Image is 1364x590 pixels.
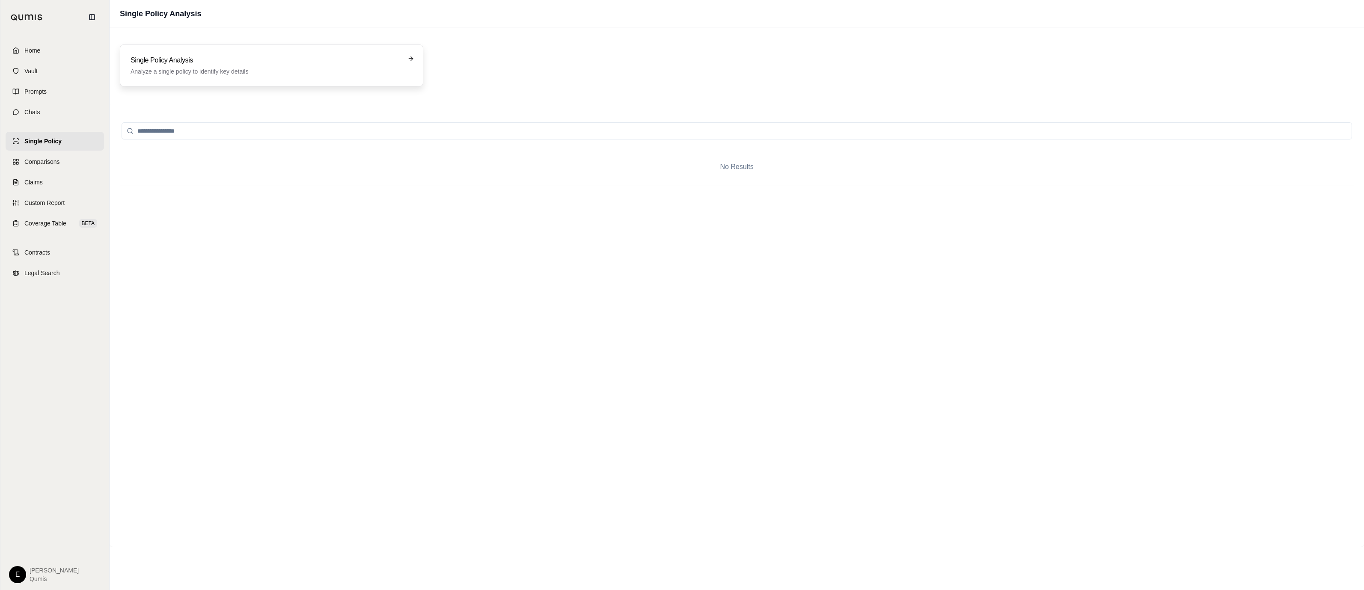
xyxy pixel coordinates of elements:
[24,219,66,228] span: Coverage Table
[6,243,104,262] a: Contracts
[6,82,104,101] a: Prompts
[120,148,1354,186] div: No Results
[79,219,97,228] span: BETA
[6,132,104,151] a: Single Policy
[131,55,401,65] h3: Single Policy Analysis
[6,62,104,80] a: Vault
[24,137,62,145] span: Single Policy
[24,248,50,257] span: Contracts
[30,566,79,575] span: [PERSON_NAME]
[6,152,104,171] a: Comparisons
[24,157,59,166] span: Comparisons
[9,566,26,583] div: E
[6,264,104,282] a: Legal Search
[6,214,104,233] a: Coverage TableBETA
[30,575,79,583] span: Qumis
[24,108,40,116] span: Chats
[131,67,401,76] p: Analyze a single policy to identify key details
[24,87,47,96] span: Prompts
[85,10,99,24] button: Collapse sidebar
[6,41,104,60] a: Home
[6,193,104,212] a: Custom Report
[120,8,201,20] h1: Single Policy Analysis
[6,173,104,192] a: Claims
[11,14,43,21] img: Qumis Logo
[24,269,60,277] span: Legal Search
[24,178,43,187] span: Claims
[6,103,104,122] a: Chats
[24,67,38,75] span: Vault
[24,199,65,207] span: Custom Report
[24,46,40,55] span: Home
